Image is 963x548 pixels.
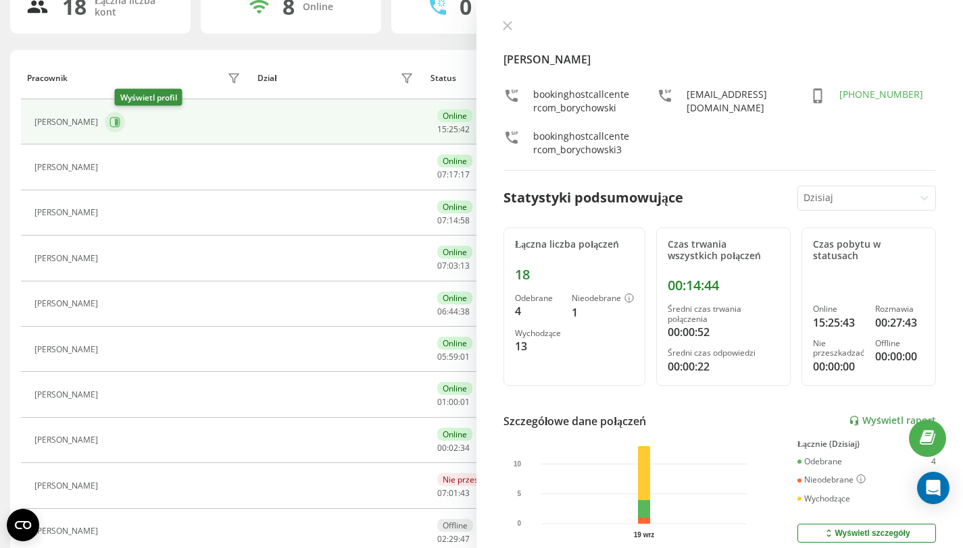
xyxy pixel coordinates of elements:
[34,526,101,536] div: [PERSON_NAME]
[303,1,333,13] div: Online
[34,390,101,400] div: [PERSON_NAME]
[437,307,470,317] div: : :
[917,472,949,504] div: Open Intercom Messenger
[460,442,470,454] span: 34
[668,304,779,324] div: Średni czas trwania połączenia
[34,254,101,263] div: [PERSON_NAME]
[668,239,779,262] div: Czas trwania wszystkich połączeń
[437,260,447,271] span: 07
[460,533,470,545] span: 47
[514,460,522,467] text: 10
[437,109,472,122] div: Online
[515,294,561,303] div: Odebrane
[460,396,470,408] span: 01
[449,215,458,226] span: 14
[437,351,447,362] span: 05
[257,74,276,83] div: Dział
[460,260,470,271] span: 13
[668,277,779,294] div: 00:14:44
[572,304,634,321] div: 1
[533,88,630,115] div: bookinghostcallcentercom_borychowski
[437,533,447,545] span: 02
[634,531,655,539] text: 19 wrz
[437,396,447,408] span: 01
[437,169,447,180] span: 07
[437,170,470,180] div: : :
[437,489,470,498] div: : :
[503,51,936,67] h4: [PERSON_NAME]
[875,304,924,314] div: Rozmawia
[515,329,561,338] div: Wychodzące
[797,457,842,466] div: Odebrane
[518,520,522,527] text: 0
[437,398,470,407] div: : :
[460,124,470,135] span: 42
[797,439,936,449] div: Łącznie (Dzisiaj)
[503,188,683,208] div: Statystyki podsumowujące
[437,382,472,395] div: Online
[437,246,472,258] div: Online
[430,74,456,83] div: Status
[437,337,472,350] div: Online
[437,442,447,454] span: 00
[518,489,522,497] text: 5
[797,474,866,485] div: Nieodebrane
[27,74,68,83] div: Pracownik
[449,124,458,135] span: 25
[449,487,458,499] span: 01
[449,169,458,180] span: 17
[875,339,924,348] div: Offline
[437,261,470,271] div: : :
[437,473,514,486] div: Nie przeszkadzać
[460,306,470,317] span: 38
[449,396,458,408] span: 00
[437,519,473,532] div: Offline
[449,351,458,362] span: 59
[813,304,864,314] div: Online
[668,348,779,358] div: Średni czas odpowiedzi
[437,200,472,213] div: Online
[813,314,864,331] div: 15:25:43
[437,292,472,304] div: Online
[437,155,472,167] div: Online
[875,314,924,331] div: 00:27:43
[460,215,470,226] span: 58
[7,509,39,541] button: Open CMP widget
[437,535,470,544] div: : :
[449,442,458,454] span: 02
[515,338,561,354] div: 13
[449,533,458,545] span: 29
[449,306,458,317] span: 44
[797,524,936,543] button: Wyświetl szczegóły
[437,124,447,135] span: 15
[437,215,447,226] span: 07
[437,352,470,362] div: : :
[449,260,458,271] span: 03
[931,457,936,466] div: 4
[437,125,470,134] div: : :
[460,169,470,180] span: 17
[503,413,646,429] div: Szczegółowe dane połączeń
[437,216,470,225] div: : :
[875,348,924,364] div: 00:00:00
[668,324,779,340] div: 00:00:52
[437,428,472,441] div: Online
[460,351,470,362] span: 01
[34,345,101,354] div: [PERSON_NAME]
[437,487,447,499] span: 07
[34,435,101,445] div: [PERSON_NAME]
[34,208,101,217] div: [PERSON_NAME]
[515,239,634,250] div: Łączna liczba połączeń
[34,117,101,127] div: [PERSON_NAME]
[515,303,561,319] div: 4
[813,339,864,358] div: Nie przeszkadzać
[437,306,447,317] span: 06
[813,358,864,375] div: 00:00:00
[668,358,779,375] div: 00:00:22
[572,294,634,304] div: Nieodebrane
[823,528,910,539] div: Wyświetl szczegóły
[515,267,634,283] div: 18
[115,89,182,106] div: Wyświetl profil
[34,163,101,172] div: [PERSON_NAME]
[34,299,101,308] div: [PERSON_NAME]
